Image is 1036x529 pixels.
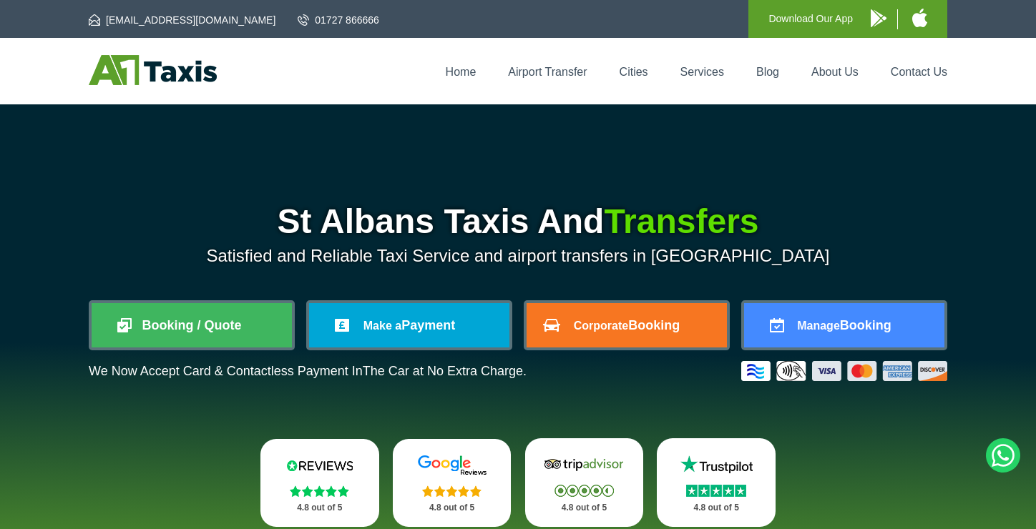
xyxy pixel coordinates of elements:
a: Services [680,66,724,78]
a: [EMAIL_ADDRESS][DOMAIN_NAME] [89,13,275,27]
span: Manage [797,320,840,332]
img: Google [409,455,495,476]
img: Reviews.io [277,455,363,476]
a: Google Stars 4.8 out of 5 [393,439,512,527]
img: Trustpilot [673,454,759,475]
a: Make aPayment [309,303,509,347]
a: Trustpilot Stars 4.8 out of 5 [657,438,776,527]
span: Corporate [574,320,628,332]
a: ManageBooking [744,303,944,347]
span: The Car at No Extra Charge. [363,364,527,378]
img: A1 Taxis iPhone App [912,9,927,27]
img: Stars [554,485,614,497]
p: Satisfied and Reliable Taxi Service and airport transfers in [GEOGRAPHIC_DATA] [89,246,947,266]
a: Cities [620,66,648,78]
img: Tripadvisor [541,454,627,475]
img: A1 Taxis St Albans LTD [89,55,217,85]
a: Booking / Quote [92,303,292,347]
p: Download Our App [768,10,853,28]
img: A1 Taxis Android App [871,9,886,27]
a: About Us [811,66,859,78]
a: Contact Us [891,66,947,78]
a: Home [446,66,477,78]
p: 4.8 out of 5 [673,499,760,517]
a: Tripadvisor Stars 4.8 out of 5 [525,438,644,527]
a: 01727 866666 [298,13,379,27]
img: Credit And Debit Cards [741,361,947,381]
img: Stars [290,485,349,497]
p: 4.8 out of 5 [409,499,496,517]
p: 4.8 out of 5 [541,499,628,517]
a: Reviews.io Stars 4.8 out of 5 [260,439,379,527]
img: Stars [686,485,746,497]
img: Stars [422,485,482,497]
a: Airport Transfer [508,66,587,78]
a: CorporateBooking [527,303,727,347]
span: Make a [363,320,401,332]
p: We Now Accept Card & Contactless Payment In [89,364,527,379]
span: Transfers [604,202,758,240]
h1: St Albans Taxis And [89,204,947,239]
p: 4.8 out of 5 [276,499,363,517]
a: Blog [756,66,779,78]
